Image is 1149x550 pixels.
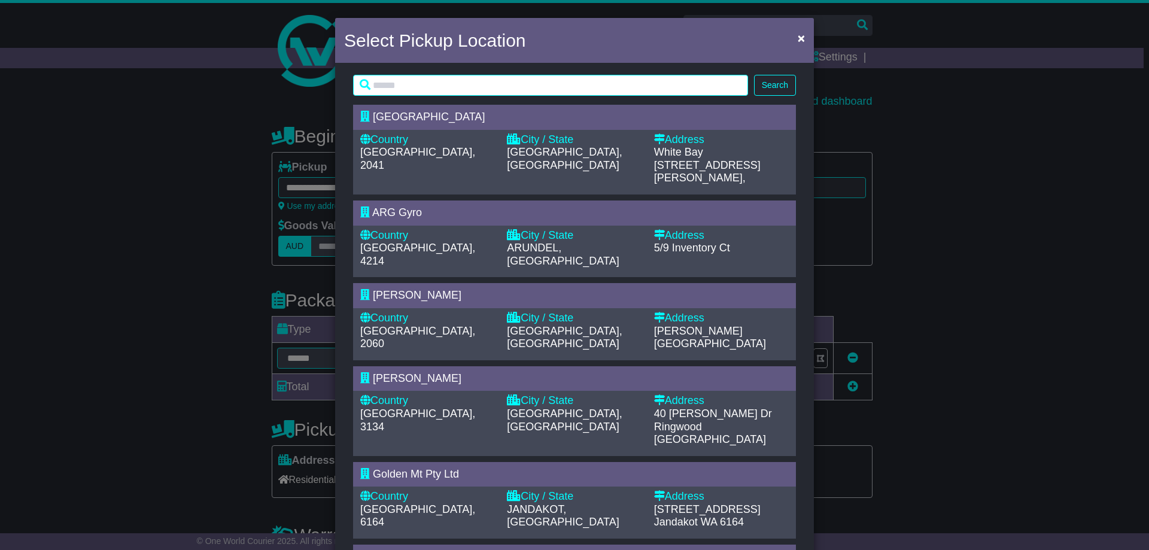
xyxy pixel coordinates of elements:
[654,229,789,242] div: Address
[360,408,475,433] span: [GEOGRAPHIC_DATA], 3134
[654,338,766,350] span: [GEOGRAPHIC_DATA]
[507,133,642,147] div: City / State
[654,133,789,147] div: Address
[654,490,789,503] div: Address
[507,312,642,325] div: City / State
[507,503,619,528] span: JANDAKOT, [GEOGRAPHIC_DATA]
[754,75,796,96] button: Search
[373,289,461,301] span: [PERSON_NAME]
[654,146,761,184] span: White Bay [STREET_ADDRESS][PERSON_NAME],
[507,242,619,267] span: ARUNDEL, [GEOGRAPHIC_DATA]
[360,503,475,528] span: [GEOGRAPHIC_DATA], 6164
[654,394,789,408] div: Address
[654,408,772,420] span: 40 [PERSON_NAME] Dr
[373,372,461,384] span: [PERSON_NAME]
[360,146,475,171] span: [GEOGRAPHIC_DATA], 2041
[373,468,459,480] span: Golden Mt Pty Ltd
[507,408,622,433] span: [GEOGRAPHIC_DATA], [GEOGRAPHIC_DATA]
[360,242,475,267] span: [GEOGRAPHIC_DATA], 4214
[507,325,622,350] span: [GEOGRAPHIC_DATA], [GEOGRAPHIC_DATA]
[360,229,495,242] div: Country
[654,325,743,337] span: [PERSON_NAME]
[654,312,789,325] div: Address
[344,27,526,54] h4: Select Pickup Location
[507,146,622,171] span: [GEOGRAPHIC_DATA], [GEOGRAPHIC_DATA]
[360,312,495,325] div: Country
[654,242,730,254] span: 5/9 Inventory Ct
[373,111,485,123] span: [GEOGRAPHIC_DATA]
[360,325,475,350] span: [GEOGRAPHIC_DATA], 2060
[372,206,422,218] span: ARG Gyro
[360,490,495,503] div: Country
[360,394,495,408] div: Country
[654,503,761,515] span: [STREET_ADDRESS]
[798,31,805,45] span: ×
[507,490,642,503] div: City / State
[507,229,642,242] div: City / State
[360,133,495,147] div: Country
[654,516,744,528] span: Jandakot WA 6164
[792,26,811,50] button: Close
[654,421,766,446] span: Ringwood [GEOGRAPHIC_DATA]
[507,394,642,408] div: City / State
